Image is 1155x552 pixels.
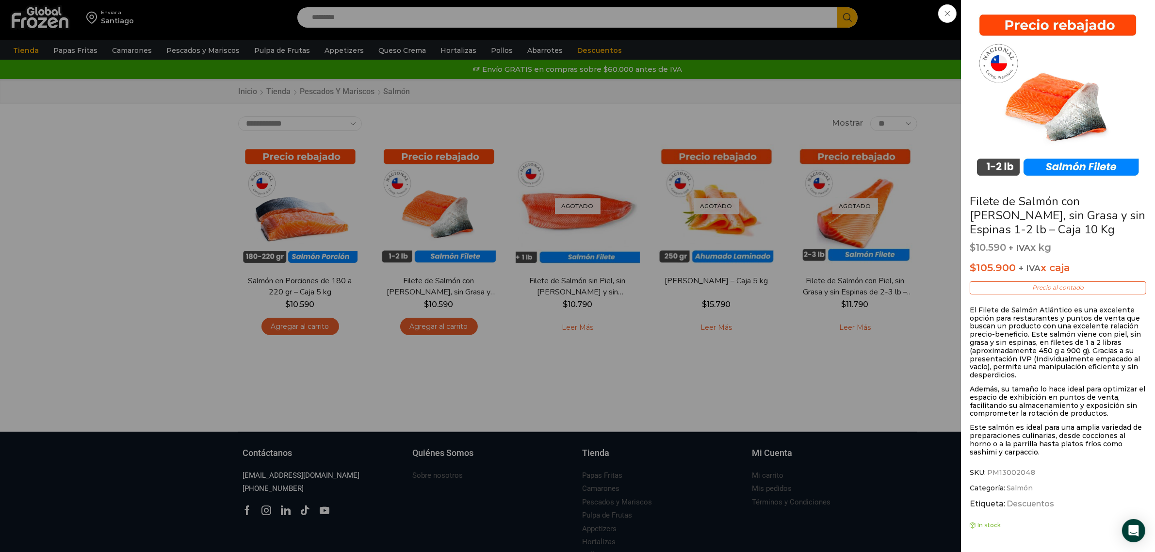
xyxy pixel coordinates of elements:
[1005,483,1033,493] a: Salmón
[970,468,1146,477] span: SKU:
[1122,519,1145,542] div: Open Intercom Messenger
[970,242,1006,253] bdi: 10.590
[970,499,1146,510] span: Etiqueta:
[970,242,1146,254] p: x kg
[970,260,1146,276] p: x caja
[970,7,1146,184] img: filete salmon 1-2 libras
[970,281,1146,294] p: Precio al contado
[1005,499,1054,510] a: Descuentos
[970,261,1016,274] bdi: 105.900
[970,520,1146,530] p: In stock
[970,194,1145,237] a: Filete de Salmón con [PERSON_NAME], sin Grasa y sin Espinas 1-2 lb – Caja 10 Kg
[970,242,976,253] span: $
[970,423,1146,456] p: Este salmón es ideal para una amplia variedad de preparaciones culinarias, desde cocciones al hor...
[1019,263,1041,273] span: + IVA
[970,483,1146,493] span: Categoría:
[1009,243,1030,253] span: + IVA
[970,306,1146,379] p: El Filete de Salmón Atlántico es una excelente opción para restaurantes y puntos de venta que bus...
[970,385,1146,418] p: Además, su tamaño lo hace ideal para optimizar el espacio de exhibición en puntos de venta, facil...
[986,468,1035,477] span: PM13002048
[970,261,976,274] span: $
